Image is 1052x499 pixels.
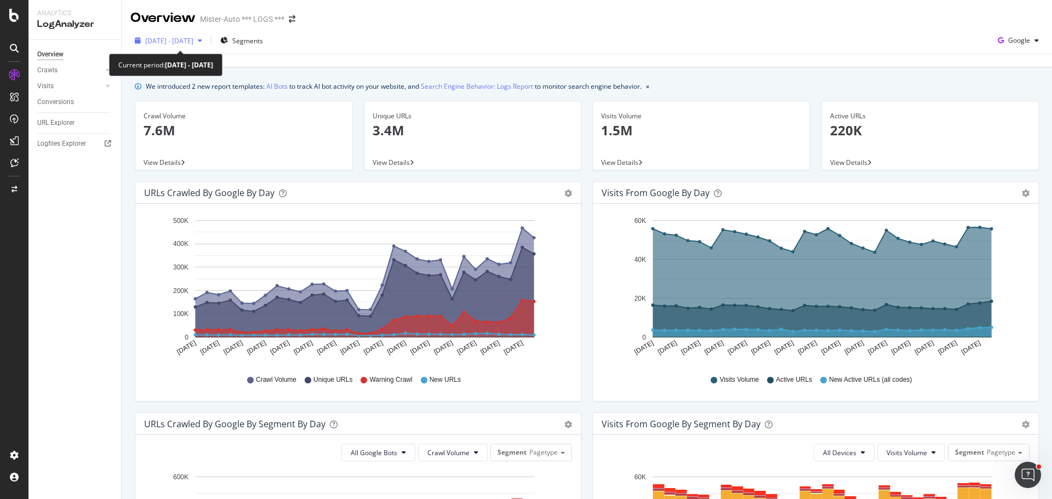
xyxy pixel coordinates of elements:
[266,81,288,92] a: AI Bots
[633,339,655,356] text: [DATE]
[373,158,410,167] span: View Details
[602,418,761,429] div: Visits from Google By Segment By Day
[502,339,524,356] text: [DATE]
[37,49,64,60] div: Overview
[37,65,58,76] div: Crawls
[634,217,646,225] text: 60K
[634,473,646,481] text: 60K
[165,60,213,70] b: [DATE] - [DATE]
[37,117,75,129] div: URL Explorer
[216,32,267,49] button: Segments
[498,448,527,457] span: Segment
[289,15,295,23] div: arrow-right-arrow-left
[386,339,408,356] text: [DATE]
[144,111,344,121] div: Crawl Volume
[634,295,646,302] text: 20K
[602,213,1026,365] svg: A chart.
[602,187,710,198] div: Visits from Google by day
[130,9,196,27] div: Overview
[144,418,325,429] div: URLs Crawled by Google By Segment By Day
[1022,190,1030,197] div: gear
[199,339,221,356] text: [DATE]
[960,339,982,356] text: [DATE]
[727,339,748,356] text: [DATE]
[564,421,572,428] div: gear
[418,444,488,461] button: Crawl Volume
[144,187,275,198] div: URLs Crawled by Google by day
[814,444,874,461] button: All Devices
[269,339,291,356] text: [DATE]
[37,81,54,92] div: Visits
[719,375,759,385] span: Visits Volume
[339,339,361,356] text: [DATE]
[146,81,642,92] div: We introduced 2 new report templates: to track AI bot activity on your website, and to monitor se...
[601,121,802,140] p: 1.5M
[456,339,478,356] text: [DATE]
[479,339,501,356] text: [DATE]
[427,448,470,457] span: Crawl Volume
[642,334,646,341] text: 0
[421,81,533,92] a: Search Engine Behavior: Logs Report
[256,375,296,385] span: Crawl Volume
[843,339,865,356] text: [DATE]
[877,444,945,461] button: Visits Volume
[703,339,725,356] text: [DATE]
[373,121,573,140] p: 3.4M
[867,339,889,356] text: [DATE]
[750,339,771,356] text: [DATE]
[175,339,197,356] text: [DATE]
[37,18,112,31] div: LogAnalyzer
[830,111,1031,121] div: Active URLs
[173,310,188,318] text: 100K
[634,256,646,263] text: 40K
[173,263,188,271] text: 300K
[823,448,856,457] span: All Devices
[887,448,927,457] span: Visits Volume
[601,158,638,167] span: View Details
[37,138,113,150] a: Logfiles Explorer
[830,121,1031,140] p: 220K
[829,375,912,385] span: New Active URLs (all codes)
[173,240,188,248] text: 400K
[185,334,188,341] text: 0
[776,375,812,385] span: Active URLs
[1008,36,1030,45] span: Google
[37,65,102,76] a: Crawls
[37,138,86,150] div: Logfiles Explorer
[362,339,384,356] text: [DATE]
[432,339,454,356] text: [DATE]
[430,375,461,385] span: New URLs
[173,473,188,481] text: 600K
[245,339,267,356] text: [DATE]
[37,81,102,92] a: Visits
[564,190,572,197] div: gear
[145,36,193,45] span: [DATE] - [DATE]
[797,339,819,356] text: [DATE]
[373,111,573,121] div: Unique URLs
[173,287,188,295] text: 200K
[37,9,112,18] div: Analytics
[316,339,338,356] text: [DATE]
[222,339,244,356] text: [DATE]
[993,32,1043,49] button: Google
[173,217,188,225] text: 500K
[144,158,181,167] span: View Details
[292,339,314,356] text: [DATE]
[135,81,1039,92] div: info banner
[830,158,867,167] span: View Details
[680,339,702,356] text: [DATE]
[643,78,652,94] button: close banner
[313,375,352,385] span: Unique URLs
[529,448,558,457] span: Pagetype
[37,49,113,60] a: Overview
[1015,462,1041,488] iframe: Intercom live chat
[37,96,74,108] div: Conversions
[144,213,568,365] svg: A chart.
[601,111,802,121] div: Visits Volume
[936,339,958,356] text: [DATE]
[118,59,213,71] div: Current period:
[37,117,113,129] a: URL Explorer
[656,339,678,356] text: [DATE]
